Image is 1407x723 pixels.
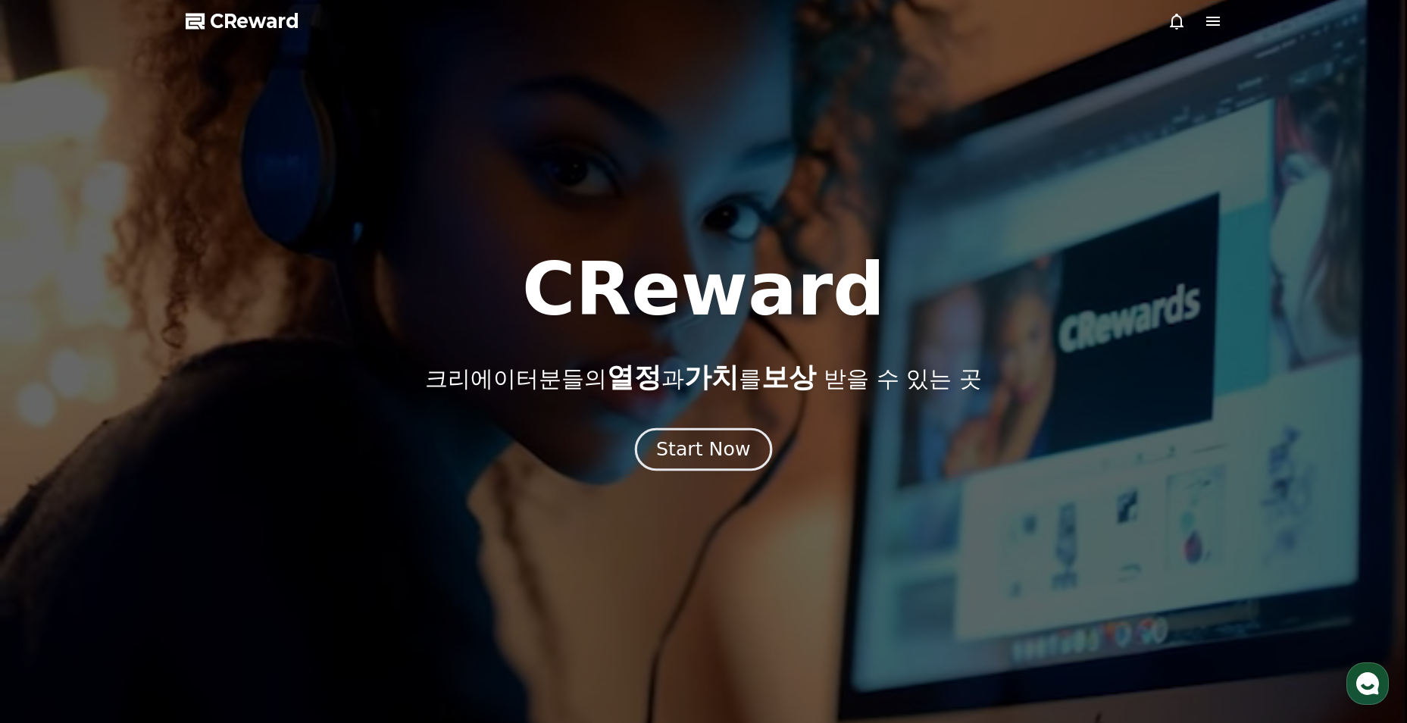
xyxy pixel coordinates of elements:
h1: CReward [522,253,885,326]
a: 홈 [5,480,100,518]
span: 대화 [139,504,157,516]
span: 설정 [234,503,252,515]
a: CReward [186,9,299,33]
button: Start Now [635,428,772,471]
span: 보상 [761,361,816,393]
a: 대화 [100,480,195,518]
div: Start Now [656,437,750,462]
a: 설정 [195,480,291,518]
span: 열정 [607,361,661,393]
span: 가치 [684,361,739,393]
span: CReward [210,9,299,33]
a: Start Now [638,444,769,459]
span: 홈 [48,503,57,515]
p: 크리에이터분들의 과 를 받을 수 있는 곳 [425,362,981,393]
